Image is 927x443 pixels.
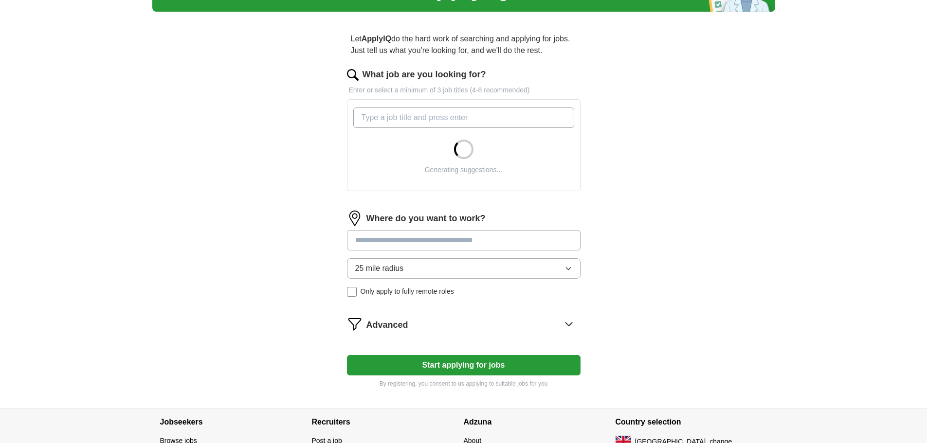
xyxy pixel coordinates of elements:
[347,316,363,332] img: filter
[347,287,357,297] input: Only apply to fully remote roles
[366,212,486,225] label: Where do you want to work?
[347,69,359,81] img: search.png
[362,35,391,43] strong: ApplyIQ
[347,258,581,279] button: 25 mile radius
[347,85,581,95] p: Enter or select a minimum of 3 job titles (4-8 recommended)
[355,263,404,274] span: 25 mile radius
[353,107,574,128] input: Type a job title and press enter
[366,319,408,332] span: Advanced
[363,68,486,81] label: What job are you looking for?
[347,29,581,60] p: Let do the hard work of searching and applying for jobs. Just tell us what you're looking for, an...
[425,165,503,175] div: Generating suggestions...
[616,408,767,436] h4: Country selection
[361,286,454,297] span: Only apply to fully remote roles
[347,355,581,375] button: Start applying for jobs
[347,211,363,226] img: location.png
[347,379,581,388] p: By registering, you consent to us applying to suitable jobs for you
